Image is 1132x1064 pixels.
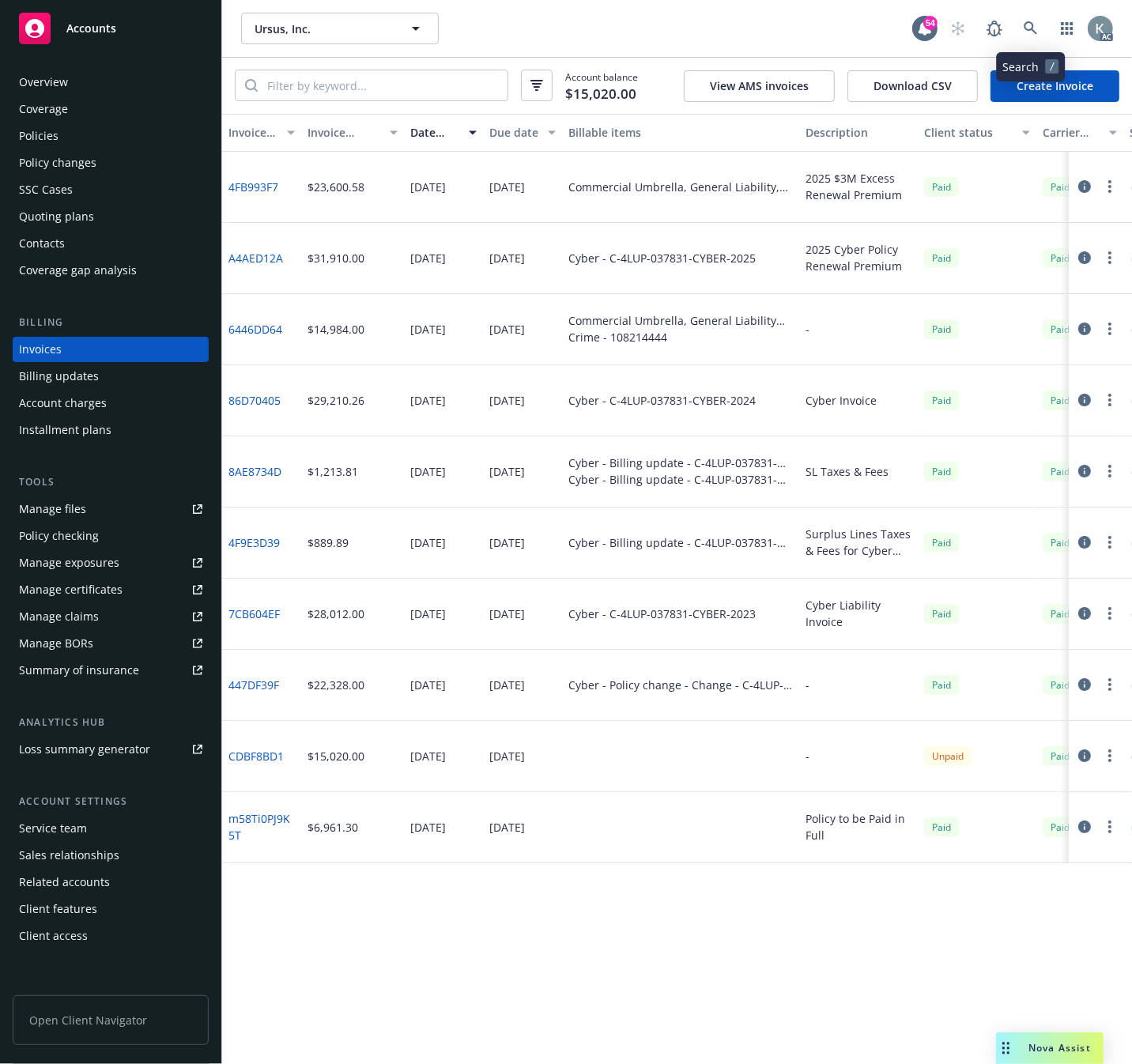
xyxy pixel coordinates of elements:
div: Due date [489,124,538,141]
span: Paid [1043,248,1077,268]
div: Client access [19,923,88,949]
div: Commercial Umbrella, General Liability $3M excess of $7M - UX000001522-01 [568,312,793,329]
div: Paid [1043,746,1077,766]
div: Related accounts [19,870,110,895]
div: [DATE] [489,819,525,836]
div: Manage files [19,496,86,522]
a: 447DF39F [228,677,279,693]
span: Paid [924,604,959,624]
div: $15,020.00 [308,748,364,764]
div: $23,600.58 [308,179,364,195]
button: Carrier status [1036,114,1123,152]
a: Policy changes [13,150,209,175]
div: Paid [924,817,959,837]
div: [DATE] [410,321,446,338]
button: Ursus, Inc. [241,13,439,44]
div: $889.89 [308,534,349,551]
div: Analytics hub [13,715,209,730]
a: Manage files [13,496,209,522]
a: Start snowing [942,13,974,44]
a: Client features [13,896,209,922]
span: Paid [924,319,959,339]
div: [DATE] [410,677,446,693]
a: m58Ti0PJ9K5T [228,810,295,843]
div: Overview [19,70,68,95]
div: Crime - 108214444 [568,329,793,345]
button: Download CSV [847,70,978,102]
div: [DATE] [410,748,446,764]
button: Description [799,114,918,152]
div: [DATE] [410,463,446,480]
div: Paid [1043,319,1077,339]
a: 6446DD64 [228,321,282,338]
div: Manage exposures [19,550,119,575]
span: Account balance [565,70,638,101]
div: [DATE] [489,534,525,551]
div: SL Taxes & Fees [806,463,889,480]
a: Service team [13,816,209,841]
div: Cyber - Policy change - Change - C-4LUP-037831-CYBER-2022 [568,677,793,693]
div: Billable items [568,124,793,141]
div: [DATE] [410,819,446,836]
button: Due date [483,114,562,152]
div: Quoting plans [19,204,94,229]
div: Paid [924,533,959,553]
a: Coverage gap analysis [13,258,209,283]
div: Invoice amount [308,124,380,141]
div: Paid [1043,462,1077,481]
div: [DATE] [410,392,446,409]
div: $29,210.26 [308,392,364,409]
a: Search [1015,13,1047,44]
div: Account settings [13,794,209,809]
div: [DATE] [489,179,525,195]
div: 2025 Cyber Policy Renewal Premium [806,241,911,274]
div: Loss summary generator [19,737,150,762]
div: Paid [1043,604,1077,624]
button: Invoice ID [222,114,301,152]
button: Invoice amount [301,114,404,152]
div: Policy changes [19,150,96,175]
a: 8AE8734D [228,463,281,480]
div: Summary of insurance [19,658,139,683]
button: Billable items [562,114,799,152]
div: Commercial Umbrella, General Liability, Workers Compensation $3M excess of $7M - $3M Excess - UX0... [568,179,793,195]
span: Paid [1043,533,1077,553]
div: Paid [924,391,959,410]
a: Related accounts [13,870,209,895]
a: Manage BORs [13,631,209,656]
div: $31,910.00 [308,250,364,266]
a: Quoting plans [13,204,209,229]
div: Surplus Lines Taxes & Fees for Cyber Renewal [806,526,911,559]
div: - [806,321,809,338]
a: Manage claims [13,604,209,629]
span: Paid [1043,817,1077,837]
div: Paid [924,675,959,695]
a: Contacts [13,231,209,256]
a: Accounts [13,6,209,51]
a: Create Invoice [990,70,1119,102]
a: Coverage [13,96,209,122]
a: CDBF8BD1 [228,748,284,764]
button: Date issued [404,114,483,152]
span: Paid [1043,675,1077,695]
svg: Search [245,79,258,92]
div: Invoice ID [228,124,277,141]
a: 4F9E3D39 [228,534,280,551]
a: Sales relationships [13,843,209,868]
div: Account charges [19,391,107,416]
div: [DATE] [410,534,446,551]
div: $14,984.00 [308,321,364,338]
div: [DATE] [410,179,446,195]
span: Open Client Navigator [13,995,209,1045]
div: Policy to be Paid in Full [806,810,911,843]
a: Account charges [13,391,209,416]
div: Policy checking [19,523,99,549]
div: Cyber - Billing update - C-4LUP-037831-CYBER-2022 [568,455,793,471]
div: $6,961.30 [308,819,358,836]
div: [DATE] [410,250,446,266]
div: Policies [19,123,58,149]
span: Paid [1043,391,1077,410]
